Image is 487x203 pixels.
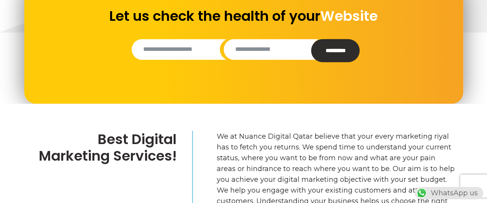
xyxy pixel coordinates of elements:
[28,8,459,80] form: Contact form
[415,187,483,199] div: WhatsApp us
[415,189,483,197] a: WhatsAppWhatsApp us
[415,187,428,199] img: WhatsApp
[105,8,382,24] h2: Let us check the health of your
[32,131,177,164] h2: Best Digital Marketing Services!
[320,6,378,26] span: Website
